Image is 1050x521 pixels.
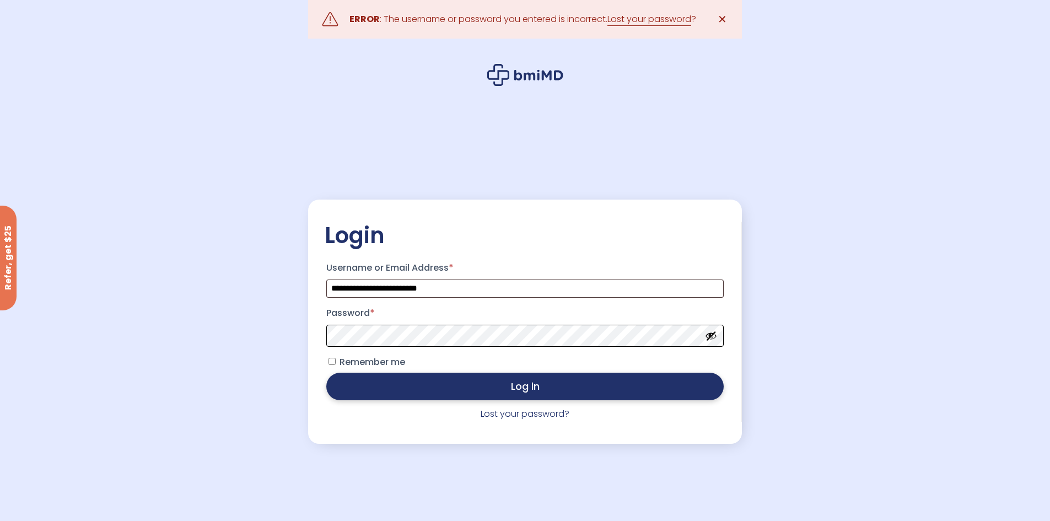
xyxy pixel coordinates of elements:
[718,12,727,27] span: ✕
[481,407,569,420] a: Lost your password?
[340,356,405,368] span: Remember me
[329,358,336,365] input: Remember me
[607,13,691,26] a: Lost your password
[712,8,734,30] a: ✕
[326,259,723,277] label: Username or Email Address
[349,13,380,25] strong: ERROR
[326,373,723,400] button: Log in
[349,12,696,27] div: : The username or password you entered is incorrect. ?
[705,330,717,342] button: Show password
[326,304,723,322] label: Password
[325,222,725,249] h2: Login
